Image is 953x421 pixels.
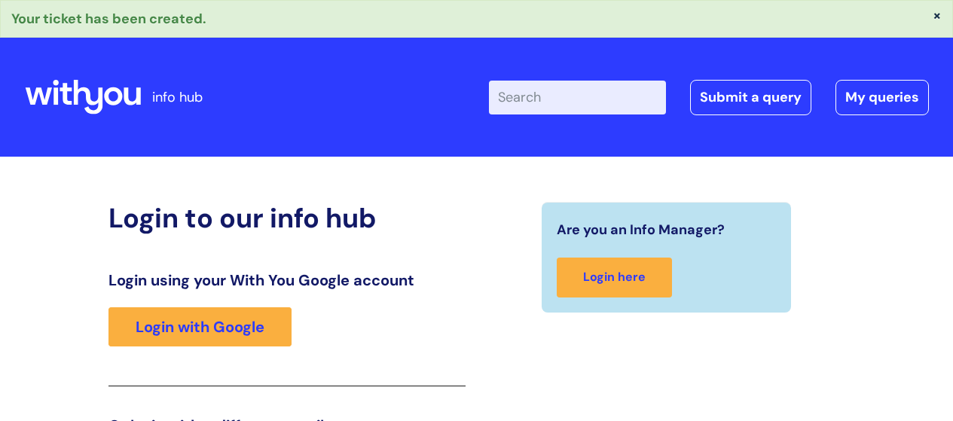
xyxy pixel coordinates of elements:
[108,271,466,289] h3: Login using your With You Google account
[108,307,292,346] a: Login with Google
[690,80,811,114] a: Submit a query
[152,85,203,109] p: info hub
[933,8,942,22] button: ×
[835,80,929,114] a: My queries
[108,202,466,234] h2: Login to our info hub
[557,258,672,297] a: Login here
[489,81,666,114] input: Search
[557,218,725,242] span: Are you an Info Manager?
